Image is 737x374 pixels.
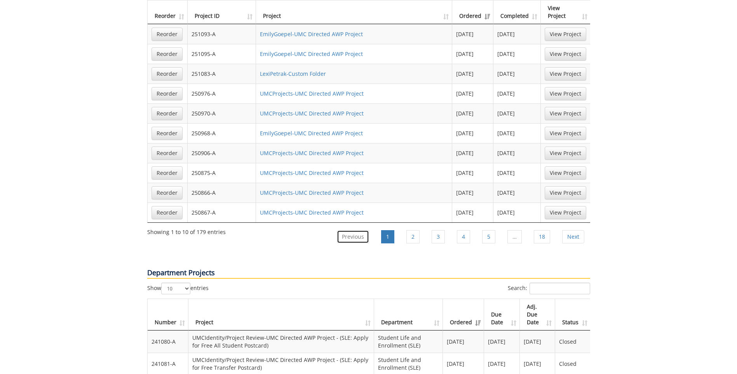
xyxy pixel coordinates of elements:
td: 251095-A [188,44,256,64]
td: 250866-A [188,183,256,203]
input: Search: [530,283,590,294]
a: LexiPetrak-Custom Folder [260,70,326,77]
a: View Project [545,87,586,100]
td: [DATE] [520,330,556,353]
a: View Project [545,47,586,61]
td: [DATE] [452,84,493,103]
td: 241080-A [148,330,188,353]
th: Number: activate to sort column ascending [148,299,188,330]
td: [DATE] [484,330,520,353]
td: [DATE] [493,64,541,84]
td: [DATE] [443,330,484,353]
td: 250906-A [188,143,256,163]
a: UMCProjects-UMC Directed AWP Project [260,110,364,117]
td: UMCIdentity/Project Review-UMC Directed AWP Project - (SLE: Apply for Free All Student Postcard) [188,330,375,353]
a: View Project [545,107,586,120]
td: 250875-A [188,163,256,183]
label: Search: [508,283,590,294]
a: UMCProjects-UMC Directed AWP Project [260,149,364,157]
a: View Project [545,67,586,80]
td: [DATE] [452,183,493,203]
a: EmilyGoepel-UMC Directed AWP Project [260,30,363,38]
label: Show entries [147,283,209,294]
a: 18 [534,230,550,243]
a: View Project [545,206,586,219]
td: [DATE] [493,103,541,123]
td: 250968-A [188,123,256,143]
td: 251093-A [188,24,256,44]
a: Reorder [152,87,183,100]
a: Reorder [152,186,183,199]
td: [DATE] [493,163,541,183]
a: Reorder [152,47,183,61]
td: [DATE] [493,24,541,44]
a: 1 [381,230,394,243]
td: 250867-A [188,203,256,222]
th: Completed: activate to sort column ascending [493,0,541,24]
th: Project: activate to sort column ascending [256,0,452,24]
a: Reorder [152,67,183,80]
td: [DATE] [493,183,541,203]
td: [DATE] [493,84,541,103]
a: Reorder [152,28,183,41]
td: [DATE] [452,64,493,84]
a: Reorder [152,107,183,120]
a: UMCProjects-UMC Directed AWP Project [260,169,364,177]
a: EmilyGoepel-UMC Directed AWP Project [260,50,363,58]
td: [DATE] [493,203,541,222]
th: Ordered: activate to sort column ascending [443,299,484,330]
th: Project ID: activate to sort column ascending [188,0,256,24]
a: 2 [406,230,420,243]
a: View Project [545,166,586,180]
p: Department Projects [147,268,590,279]
th: Ordered: activate to sort column ascending [452,0,493,24]
td: [DATE] [493,123,541,143]
a: Reorder [152,147,183,160]
td: 250970-A [188,103,256,123]
td: 250976-A [188,84,256,103]
select: Showentries [161,283,190,294]
th: Due Date: activate to sort column ascending [484,299,520,330]
td: Closed [555,330,590,353]
td: [DATE] [493,143,541,163]
a: Next [562,230,584,243]
td: [DATE] [452,203,493,222]
div: Showing 1 to 10 of 179 entries [147,225,226,236]
th: Department: activate to sort column ascending [374,299,443,330]
a: … [507,230,522,243]
th: Status: activate to sort column ascending [555,299,590,330]
a: 3 [432,230,445,243]
td: [DATE] [452,123,493,143]
td: [DATE] [452,143,493,163]
a: Previous [337,230,369,243]
th: Adj. Due Date: activate to sort column ascending [520,299,556,330]
td: [DATE] [493,44,541,64]
a: UMCProjects-UMC Directed AWP Project [260,90,364,97]
a: View Project [545,186,586,199]
a: Reorder [152,166,183,180]
th: Reorder: activate to sort column ascending [148,0,188,24]
a: Reorder [152,127,183,140]
a: 5 [482,230,495,243]
a: UMCProjects-UMC Directed AWP Project [260,189,364,196]
a: View Project [545,127,586,140]
th: Project: activate to sort column ascending [188,299,375,330]
a: View Project [545,147,586,160]
td: Student Life and Enrollment (SLE) [374,330,443,353]
td: [DATE] [452,163,493,183]
a: 4 [457,230,470,243]
td: [DATE] [452,24,493,44]
a: View Project [545,28,586,41]
a: UMCProjects-UMC Directed AWP Project [260,209,364,216]
a: Reorder [152,206,183,219]
th: View Project: activate to sort column ascending [541,0,590,24]
td: [DATE] [452,103,493,123]
a: EmilyGoepel-UMC Directed AWP Project [260,129,363,137]
td: 251083-A [188,64,256,84]
td: [DATE] [452,44,493,64]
